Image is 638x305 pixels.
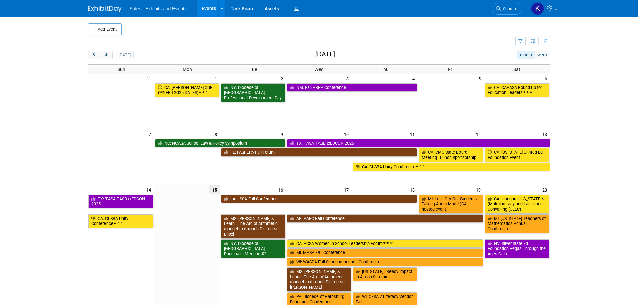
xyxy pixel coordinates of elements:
a: FL: FASFEPA Fall Forum [221,148,417,157]
a: MI: Let’s Get Our Students Talking About Math! (CA-hosted event) [419,195,483,214]
h2: [DATE] [315,51,335,58]
span: 13 [542,130,550,138]
span: 5 [478,74,484,83]
a: CA: CMC State Board Meeting - Lunch Sponsorship [419,148,483,162]
a: TX: TASA TASB txEDCON 2025 [287,139,550,148]
span: 6 [544,74,550,83]
span: 3 [346,74,352,83]
img: ExhibitDay [88,6,122,12]
span: 2 [280,74,286,83]
button: prev [88,51,100,59]
a: AR: AAFC Fall Conference [287,214,483,223]
button: week [535,51,550,59]
span: 20 [542,185,550,194]
a: NV: Silver State Ed Foundation Vegas Through the Ages Gala [485,239,549,258]
a: WI: WASDA Fall Superintendents’ Conference [287,258,483,266]
button: Add Event [88,23,122,35]
span: Thu [381,67,389,72]
span: 1 [214,74,220,83]
a: MI: [US_STATE] Teachers of Mathematics Annual Conference [485,214,549,233]
span: Fri [448,67,453,72]
a: LA: LSSA Fall Conference [221,195,417,203]
button: next [100,51,113,59]
span: Tue [250,67,257,72]
span: Sun [117,67,125,72]
span: 17 [343,185,352,194]
span: 16 [278,185,286,194]
span: 18 [409,185,418,194]
a: CA: CLSBA Unity Conference [88,214,153,228]
span: 4 [412,74,418,83]
a: CA: Inaugural [US_STATE]’s (Multi)Literacy and Language Convening (CLLC) [485,195,549,214]
span: 15 [209,185,220,194]
a: NM: Fall AREA Conference [287,83,417,92]
span: Sales - Exhibits and Events [130,6,187,11]
span: Search [501,6,516,11]
a: CA: CAAASA Round-up for Education Leaders [485,83,549,97]
span: Mon [183,67,192,72]
a: CA: [US_STATE] Unified Ed Foundation Event [485,148,549,162]
span: Wed [314,67,324,72]
a: TX: TASA TASB txEDCON 2025 [88,195,153,208]
a: Search [492,3,522,15]
span: 12 [475,130,484,138]
span: 8 [214,130,220,138]
img: Kara Haven [531,2,544,15]
a: NY: Diocese of [GEOGRAPHIC_DATA] Principals’ Meeting #2 [221,239,285,258]
a: MI: MASA Fall Conference [287,248,483,257]
button: month [517,51,535,59]
span: 11 [409,130,418,138]
a: MS: [PERSON_NAME] & Learn - The Arc of Arithmetic to Algebra through Discourse - Biloxi [221,214,285,239]
a: NY: Diocese of [GEOGRAPHIC_DATA] Professional Development Day [221,83,285,102]
span: 31 [146,74,154,83]
a: CA: [PERSON_NAME] CUE (**NEED 2025 DATES) [155,83,219,97]
a: MS: [PERSON_NAME] & Learn - The Arc of Arithmetic to Algebra through Discourse - [PERSON_NAME] [287,267,351,292]
span: 19 [475,185,484,194]
span: Sat [513,67,520,72]
span: 14 [146,185,154,194]
a: CA: ACSA Women in School Leadership Forum [287,239,483,248]
a: [US_STATE] i-Ready Impact in Action Summit [353,267,417,281]
span: 9 [280,130,286,138]
span: 10 [343,130,352,138]
button: [DATE] [116,51,133,59]
a: NC: NCASA School Law & Policy Symposium [155,139,285,148]
span: 7 [148,130,154,138]
a: CA: CLSBA Unity Conference [353,163,550,171]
